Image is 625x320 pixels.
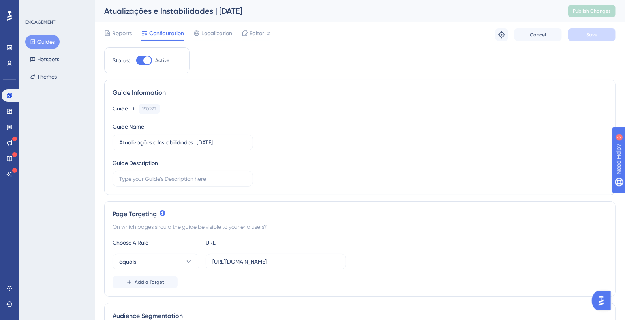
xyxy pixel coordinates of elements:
[119,138,246,147] input: Type your Guide’s Name here
[25,69,62,84] button: Themes
[568,28,616,41] button: Save
[113,238,199,247] div: Choose A Rule
[250,28,264,38] span: Editor
[113,56,130,65] div: Status:
[19,2,49,11] span: Need Help?
[573,8,611,14] span: Publish Changes
[113,254,199,269] button: equals
[113,122,144,131] div: Guide Name
[55,4,57,10] div: 3
[155,57,169,64] span: Active
[592,289,616,313] iframe: UserGuiding AI Assistant Launcher
[206,238,293,247] div: URL
[119,257,136,266] span: equals
[112,28,132,38] span: Reports
[201,28,232,38] span: Localization
[514,28,562,41] button: Cancel
[568,5,616,17] button: Publish Changes
[586,32,597,38] span: Save
[25,19,55,25] div: ENGAGEMENT
[113,210,607,219] div: Page Targeting
[212,257,340,266] input: yourwebsite.com/path
[119,174,246,183] input: Type your Guide’s Description here
[113,104,135,114] div: Guide ID:
[25,35,60,49] button: Guides
[113,88,607,97] div: Guide Information
[113,276,178,288] button: Add a Target
[149,28,184,38] span: Configuration
[25,52,64,66] button: Hotspots
[142,106,156,112] div: 150227
[113,222,607,232] div: On which pages should the guide be visible to your end users?
[113,158,158,168] div: Guide Description
[104,6,548,17] div: Atualizações e Instabilidades | [DATE]
[135,279,164,285] span: Add a Target
[530,32,546,38] span: Cancel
